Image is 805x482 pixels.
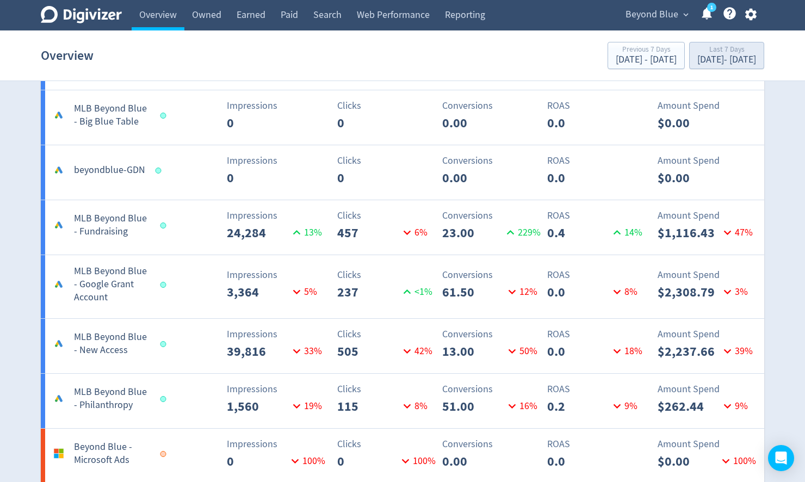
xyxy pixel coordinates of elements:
[442,397,505,416] p: 51.00
[227,452,288,471] p: 0
[337,113,400,133] p: 0
[227,327,325,342] p: Impressions
[41,255,764,318] a: MLB Beyond Blue - Google Grant AccountImpressions3,3645%Clicks237<1%Conversions61.5012%ROAS0.08%A...
[658,282,720,302] p: $2,308.79
[227,437,325,452] p: Impressions
[337,223,400,243] p: 457
[160,396,170,402] span: Data last synced: 3 Sep 2025, 8:01pm (AEST)
[337,342,400,361] p: 505
[160,113,170,119] span: Data last synced: 4 Sep 2025, 5:01am (AEST)
[442,223,503,243] p: 23.00
[227,342,289,361] p: 39,816
[442,282,505,302] p: 61.50
[41,319,764,373] a: MLB Beyond Blue - New AccessImpressions39,81633%Clicks50542%Conversions13.0050%ROAS0.018%Amount S...
[622,6,691,23] button: Beyond Blue
[616,55,677,65] div: [DATE] - [DATE]
[442,268,541,282] p: Conversions
[41,374,764,428] a: MLB Beyond Blue - PhilanthropyImpressions1,56019%Clicks1158%Conversions51.0016%ROAS0.29%Amount Sp...
[227,98,325,113] p: Impressions
[74,164,145,177] h5: beyondblue-GDN
[442,437,541,452] p: Conversions
[547,153,646,168] p: ROAS
[547,208,646,223] p: ROAS
[227,208,325,223] p: Impressions
[156,168,165,174] span: Data last synced: 4 Sep 2025, 6:01pm (AEST)
[41,38,94,73] h1: Overview
[398,454,436,468] p: 100 %
[658,327,756,342] p: Amount Spend
[337,437,436,452] p: Clicks
[74,102,150,128] h5: MLB Beyond Blue - Big Blue Table
[442,168,505,188] p: 0.00
[608,42,685,69] button: Previous 7 Days[DATE] - [DATE]
[547,223,610,243] p: 0.4
[337,168,400,188] p: 0
[547,282,610,302] p: 0.0
[337,268,436,282] p: Clicks
[658,168,720,188] p: $0.00
[547,268,646,282] p: ROAS
[658,397,720,416] p: $262.44
[658,223,720,243] p: $1,116.43
[547,397,610,416] p: 0.2
[658,342,720,361] p: $2,237.66
[337,282,400,302] p: 237
[710,4,713,11] text: 1
[610,285,637,299] p: 8 %
[719,454,756,468] p: 100 %
[41,200,764,255] a: MLB Beyond Blue - FundraisingImpressions24,28413%Clicks4576%Conversions23.00229%ROAS0.414%Amount ...
[610,399,637,413] p: 9 %
[337,208,436,223] p: Clicks
[442,153,541,168] p: Conversions
[41,90,764,145] a: MLB Beyond Blue - Big Blue TableImpressions0Clicks0Conversions0.00ROAS0.0Amount Spend$0.00
[160,451,170,457] span: Data last synced: 3 Sep 2025, 8:01am (AEST)
[505,344,537,359] p: 50 %
[658,113,720,133] p: $0.00
[707,3,716,12] a: 1
[227,268,325,282] p: Impressions
[227,382,325,397] p: Impressions
[74,212,150,238] h5: MLB Beyond Blue - Fundraising
[227,153,325,168] p: Impressions
[610,225,642,240] p: 14 %
[658,437,756,452] p: Amount Spend
[658,382,756,397] p: Amount Spend
[681,10,691,20] span: expand_more
[442,98,541,113] p: Conversions
[442,327,541,342] p: Conversions
[337,452,398,471] p: 0
[41,145,764,200] a: beyondblue-GDNImpressions0Clicks0Conversions0.00ROAS0.0Amount Spend$0.00
[547,452,610,471] p: 0.0
[720,225,753,240] p: 47 %
[697,46,756,55] div: Last 7 Days
[160,223,170,228] span: Data last synced: 4 Sep 2025, 3:01am (AEST)
[74,441,150,467] h5: Beyond Blue - Microsoft Ads
[400,285,432,299] p: <1%
[610,344,642,359] p: 18 %
[227,113,289,133] p: 0
[400,225,428,240] p: 6 %
[227,223,289,243] p: 24,284
[547,98,646,113] p: ROAS
[337,98,436,113] p: Clicks
[547,113,610,133] p: 0.0
[720,399,748,413] p: 9 %
[337,153,436,168] p: Clicks
[697,55,756,65] div: [DATE] - [DATE]
[337,382,436,397] p: Clicks
[658,268,756,282] p: Amount Spend
[547,342,610,361] p: 0.0
[658,153,756,168] p: Amount Spend
[720,285,748,299] p: 3 %
[626,6,678,23] span: Beyond Blue
[74,386,150,412] h5: MLB Beyond Blue - Philanthropy
[503,225,541,240] p: 229 %
[658,208,756,223] p: Amount Spend
[74,331,150,357] h5: MLB Beyond Blue - New Access
[505,285,537,299] p: 12 %
[337,327,436,342] p: Clicks
[658,98,756,113] p: Amount Spend
[505,399,537,413] p: 16 %
[768,445,794,471] div: Open Intercom Messenger
[547,327,646,342] p: ROAS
